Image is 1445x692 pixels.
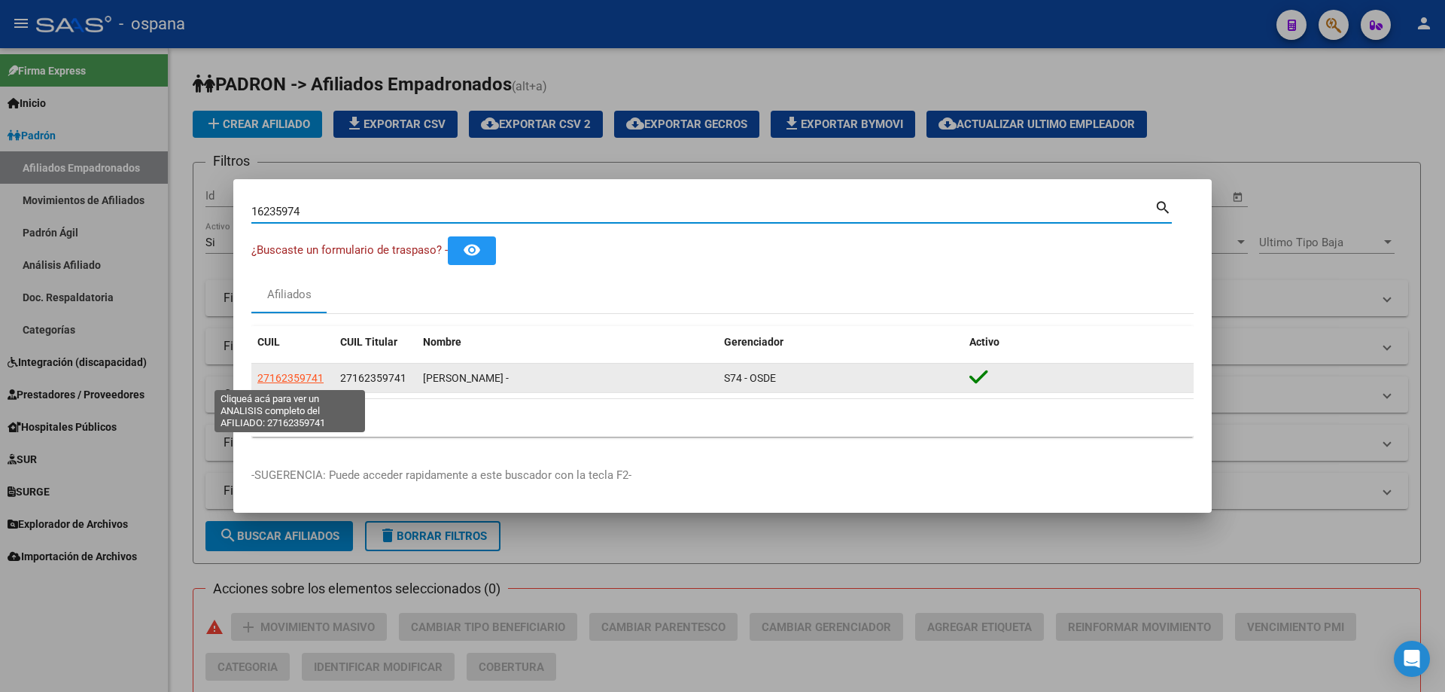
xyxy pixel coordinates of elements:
div: Open Intercom Messenger [1394,641,1430,677]
datatable-header-cell: Nombre [417,326,718,358]
div: [PERSON_NAME] - [423,370,712,387]
datatable-header-cell: Gerenciador [718,326,963,358]
mat-icon: search [1154,197,1172,215]
span: 27162359741 [340,372,406,384]
span: Nombre [423,336,461,348]
span: ¿Buscaste un formulario de traspaso? - [251,243,448,257]
p: -SUGERENCIA: Puede acceder rapidamente a este buscador con la tecla F2- [251,467,1194,484]
div: Afiliados [267,286,312,303]
span: CUIL [257,336,280,348]
datatable-header-cell: CUIL Titular [334,326,417,358]
datatable-header-cell: Activo [963,326,1194,358]
span: CUIL Titular [340,336,397,348]
datatable-header-cell: CUIL [251,326,334,358]
span: Activo [969,336,999,348]
div: 1 total [251,399,1194,437]
span: Gerenciador [724,336,783,348]
span: S74 - OSDE [724,372,776,384]
span: 27162359741 [257,372,324,384]
mat-icon: remove_red_eye [463,241,481,259]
